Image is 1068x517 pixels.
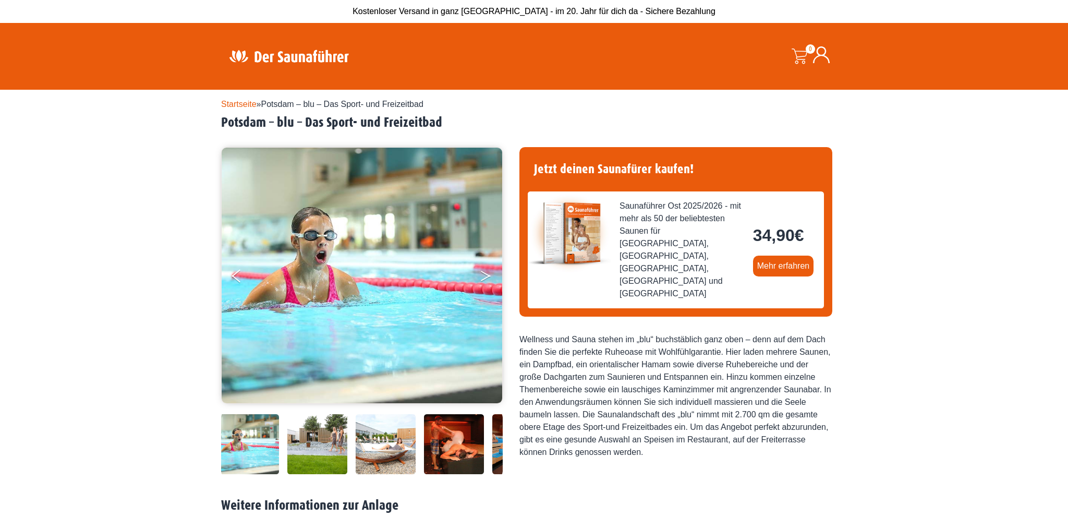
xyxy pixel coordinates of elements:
a: Startseite [221,100,257,109]
h2: Potsdam – blu – Das Sport- und Freizeitbad [221,115,847,131]
span: Saunaführer Ost 2025/2026 - mit mehr als 50 der beliebtesten Saunen für [GEOGRAPHIC_DATA], [GEOGR... [620,200,745,300]
span: 0 [806,44,815,54]
span: Kostenloser Versand in ganz [GEOGRAPHIC_DATA] - im 20. Jahr für dich da - Sichere Bezahlung [353,7,715,16]
div: Wellness und Sauna stehen im „blu“ buchstäblich ganz oben – denn auf dem Dach finden Sie die perf... [519,333,832,459]
button: Previous [232,265,258,291]
h4: Jetzt deinen Saunafürer kaufen! [528,155,824,183]
bdi: 34,90 [753,226,804,245]
span: Potsdam – blu – Das Sport- und Freizeitbad [261,100,423,109]
button: Next [480,265,506,291]
a: Mehr erfahren [753,256,814,276]
span: » [221,100,423,109]
span: € [795,226,804,245]
img: der-saunafuehrer-2025-ost.jpg [528,191,611,275]
h2: Weitere Informationen zur Anlage [221,498,847,514]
